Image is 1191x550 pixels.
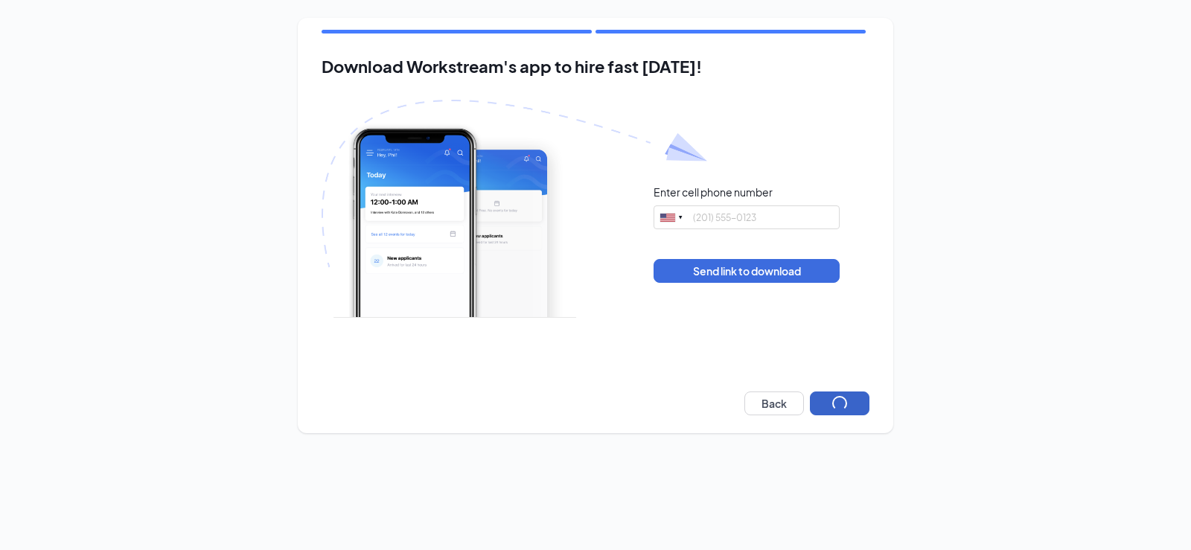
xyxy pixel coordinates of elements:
[654,185,773,199] div: Enter cell phone number
[744,391,804,415] button: Back
[654,205,840,229] input: (201) 555-0123
[322,100,707,318] img: Download Workstream's app with paper plane
[322,57,869,76] h2: Download Workstream's app to hire fast [DATE]!
[654,206,689,228] div: United States: +1
[654,259,840,283] button: Send link to download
